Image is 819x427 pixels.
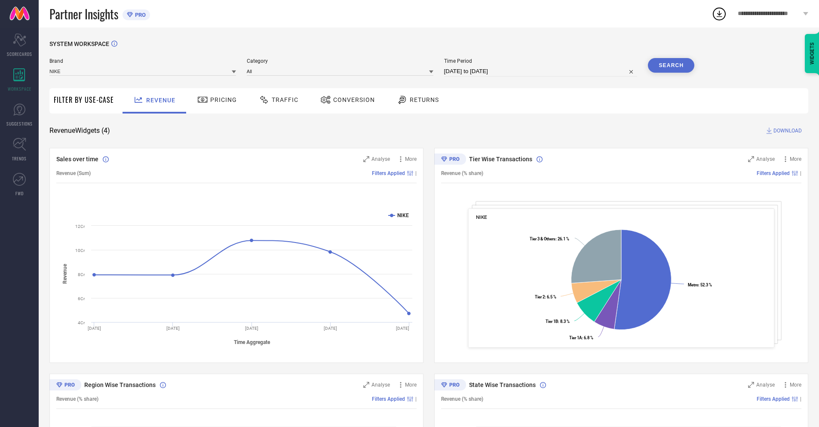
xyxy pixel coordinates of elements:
span: WORKSPACE [8,86,31,92]
span: More [790,382,801,388]
span: Filters Applied [372,396,405,402]
span: Revenue (% share) [441,396,483,402]
span: | [800,170,801,176]
div: Open download list [712,6,727,22]
text: : 8.3 % [546,319,570,324]
tspan: Tier 3 & Others [530,237,555,241]
span: Tier Wise Transactions [469,156,532,163]
span: PRO [133,12,146,18]
text: : 52.3 % [688,283,712,287]
span: More [405,382,417,388]
span: Pricing [210,96,237,103]
tspan: Revenue [62,264,68,284]
tspan: Time Aggregate [234,339,270,345]
text: [DATE] [88,326,101,331]
span: Traffic [272,96,298,103]
span: Analyse [756,156,775,162]
span: TRENDS [12,155,27,162]
span: Analyse [371,382,390,388]
text: : 26.1 % [530,237,569,241]
text: 10Cr [75,248,85,253]
span: NIKE [476,214,487,220]
span: | [415,396,417,402]
span: | [415,170,417,176]
span: SUGGESTIONS [6,120,33,127]
span: Filters Applied [372,170,405,176]
span: More [790,156,801,162]
span: Filter By Use-Case [54,95,114,105]
text: [DATE] [166,326,180,331]
span: Partner Insights [49,5,118,23]
text: [DATE] [245,326,258,331]
span: Conversion [333,96,375,103]
text: : 6.8 % [569,335,593,340]
span: FWD [15,190,24,197]
span: DOWNLOAD [773,126,802,135]
text: [DATE] [324,326,337,331]
span: SYSTEM WORKSPACE [49,40,109,47]
span: Analyse [756,382,775,388]
span: Filters Applied [757,396,790,402]
text: 8Cr [78,272,85,277]
span: Category [247,58,433,64]
span: Sales over time [56,156,98,163]
text: 4Cr [78,320,85,325]
text: : 6.5 % [535,295,556,299]
div: Premium [434,379,466,392]
span: Returns [410,96,439,103]
button: Search [648,58,694,73]
span: Analyse [371,156,390,162]
tspan: Tier 1A [569,335,582,340]
svg: Zoom [748,156,754,162]
span: Revenue (Sum) [56,170,91,176]
svg: Zoom [363,156,369,162]
input: Select time period [444,66,638,77]
tspan: Tier 2 [535,295,545,299]
svg: Zoom [748,382,754,388]
span: Filters Applied [757,170,790,176]
span: Revenue Widgets ( 4 ) [49,126,110,135]
span: Revenue (% share) [441,170,483,176]
div: Premium [434,154,466,166]
text: [DATE] [396,326,409,331]
tspan: Metro [688,283,698,287]
span: State Wise Transactions [469,381,536,388]
span: | [800,396,801,402]
text: 12Cr [75,224,85,229]
div: Premium [49,379,81,392]
svg: Zoom [363,382,369,388]
span: Time Period [444,58,638,64]
text: NIKE [397,212,409,218]
text: 6Cr [78,296,85,301]
span: SCORECARDS [7,51,32,57]
tspan: Tier 1B [546,319,558,324]
span: Region Wise Transactions [84,381,156,388]
span: Revenue (% share) [56,396,98,402]
span: Brand [49,58,236,64]
span: More [405,156,417,162]
span: Revenue [146,97,175,104]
